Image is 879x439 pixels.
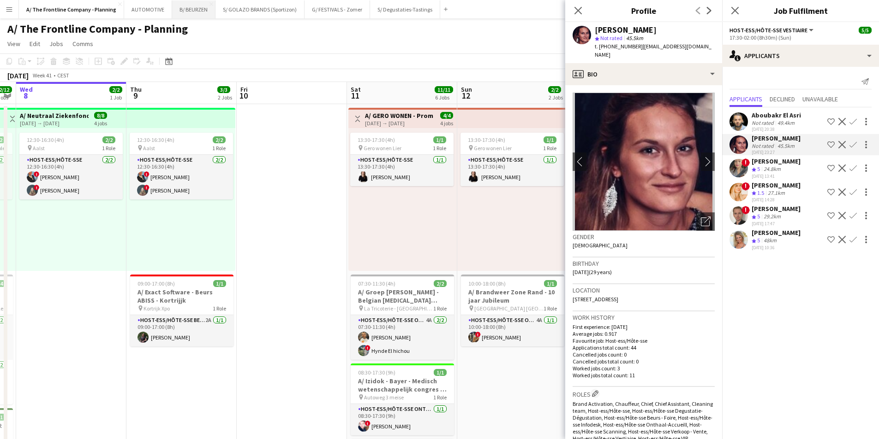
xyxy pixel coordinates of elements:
[573,351,715,358] p: Cancelled jobs count: 0
[762,237,778,245] div: 48km
[549,94,563,101] div: 2 Jobs
[130,315,233,346] app-card-role: Host-ess/Hôte-sse Beurs - Foire2A1/109:00-17:00 (8h)[PERSON_NAME]
[433,145,446,152] span: 1 Role
[240,85,248,94] span: Fri
[57,72,69,79] div: CEST
[218,94,232,101] div: 2 Jobs
[468,136,505,143] span: 13:30-17:30 (4h)
[573,93,715,231] img: Crew avatar or photo
[776,142,796,149] div: 45.5km
[573,337,715,344] p: Favourite job: Host-ess/Hôte-sse
[4,38,24,50] a: View
[440,119,453,127] div: 4 jobs
[722,5,879,17] h3: Job Fulfilment
[573,286,715,294] h3: Location
[573,372,715,379] p: Worked jobs total count: 11
[435,86,453,93] span: 11/11
[20,120,89,127] div: [DATE] → [DATE]
[573,296,618,303] span: [STREET_ADDRESS]
[358,136,395,143] span: 13:30-17:30 (4h)
[94,112,107,119] span: 8/8
[129,90,142,101] span: 9
[757,237,760,244] span: 5
[595,43,712,58] span: | [EMAIL_ADDRESS][DOMAIN_NAME]
[762,165,783,173] div: 24.8km
[461,315,564,346] app-card-role: Host-ess/Hôte-sse Onthaal-Accueill4A1/110:00-18:00 (8h)![PERSON_NAME]
[7,71,29,80] div: [DATE]
[544,280,557,287] span: 1/1
[573,242,628,249] span: [DEMOGRAPHIC_DATA]
[741,158,750,167] span: !
[46,38,67,50] a: Jobs
[802,96,838,102] span: Unavailable
[757,165,760,172] span: 5
[19,0,124,18] button: A/ The Frontline Company - Planning
[365,345,371,351] span: !
[770,96,795,102] span: Declined
[624,35,645,41] span: 45.5km
[213,305,226,312] span: 1 Role
[565,5,722,17] h3: Profile
[172,0,215,18] button: B/ BEURZEN
[434,280,447,287] span: 2/2
[730,96,762,102] span: Applicants
[19,133,123,199] app-job-card: 12:30-16:30 (4h)2/2 Aalst1 RoleHost-ess/Hôte-sse2/212:30-16:30 (4h)![PERSON_NAME]![PERSON_NAME]
[144,171,149,177] span: !
[433,394,447,401] span: 1 Role
[433,136,446,143] span: 1/1
[752,228,801,237] div: [PERSON_NAME]
[137,136,174,143] span: 12:30-16:30 (4h)
[573,233,715,241] h3: Gender
[730,34,872,41] div: 17:30-02:00 (8h30m) (Sun)
[573,358,715,365] p: Cancelled jobs total count: 0
[130,275,233,346] app-job-card: 09:00-17:00 (8h)1/1A/ Exact Software - Beurs ABISS - Kortrijjk Kortrijk Xpo1 RoleHost-ess/Hôte-ss...
[7,40,20,48] span: View
[730,27,807,34] span: Host-ess/Hôte-sse Vestiaire
[696,212,715,231] div: Open photos pop-in
[461,85,472,94] span: Sun
[212,145,226,152] span: 1 Role
[20,85,33,94] span: Wed
[460,90,472,101] span: 12
[109,86,122,93] span: 2/2
[595,43,643,50] span: t. [PHONE_NUMBER]
[548,86,561,93] span: 2/2
[757,213,760,220] span: 5
[722,45,879,67] div: Applicants
[213,280,226,287] span: 1/1
[358,369,395,376] span: 08:30-17:30 (9h)
[573,344,715,351] p: Applications total count: 44
[544,136,556,143] span: 1/1
[365,120,434,127] div: [DATE] → [DATE]
[752,205,801,213] div: [PERSON_NAME]
[762,213,783,221] div: 29.2km
[365,111,434,120] h3: A/ GERO WONEN - Promo host-ess in winkel - Lier (11+12+18+19/10)
[351,363,454,435] app-job-card: 08:30-17:30 (9h)1/1A/ Izidok - Bayer - Medisch wetenschappelijk congres - Meise Autoweg 3 meise1 ...
[144,185,149,190] span: !
[351,275,454,360] app-job-card: 07:30-11:30 (4h)2/2A/ Groep [PERSON_NAME] - Belgian [MEDICAL_DATA] Forum La Tricoterie - [GEOGRAP...
[460,155,564,186] app-card-role: Host-ess/Hôte-sse1/113:30-17:30 (4h)[PERSON_NAME]
[752,173,801,179] div: [DATE] 13:41
[752,157,801,165] div: [PERSON_NAME]
[33,145,45,152] span: Aalst
[461,288,564,304] h3: A/ Brandweer Zone Rand - 10 jaar Jubileum
[27,136,64,143] span: 12:30-16:30 (4h)
[573,259,715,268] h3: Birthday
[741,182,750,191] span: !
[461,275,564,346] app-job-card: 10:00-18:00 (8h)1/1A/ Brandweer Zone Rand - 10 jaar Jubileum [GEOGRAPHIC_DATA] [GEOGRAPHIC_DATA]1...
[49,40,63,48] span: Jobs
[364,305,433,312] span: La Tricoterie - [GEOGRAPHIC_DATA]
[144,305,170,312] span: Kortrijk Xpo
[757,189,764,196] span: 1.5
[30,72,54,79] span: Week 41
[143,145,155,152] span: Aalst
[138,280,175,287] span: 09:00-17:00 (8h)
[34,185,39,190] span: !
[741,206,750,214] span: !
[752,197,801,203] div: [DATE] 14:28
[217,86,230,93] span: 3/3
[766,189,787,197] div: 27.1km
